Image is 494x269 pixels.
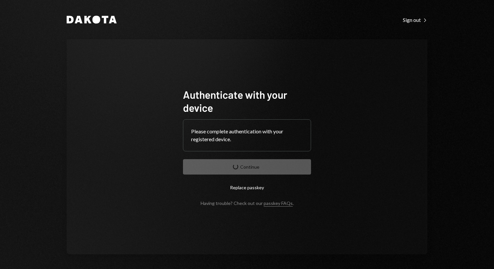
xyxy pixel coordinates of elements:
div: Having trouble? Check out our . [201,200,294,206]
div: Please complete authentication with your registered device. [191,127,303,143]
div: Sign out [403,17,427,23]
h1: Authenticate with your device [183,88,311,114]
a: Sign out [403,16,427,23]
a: passkey FAQs [264,200,293,207]
button: Replace passkey [183,180,311,195]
